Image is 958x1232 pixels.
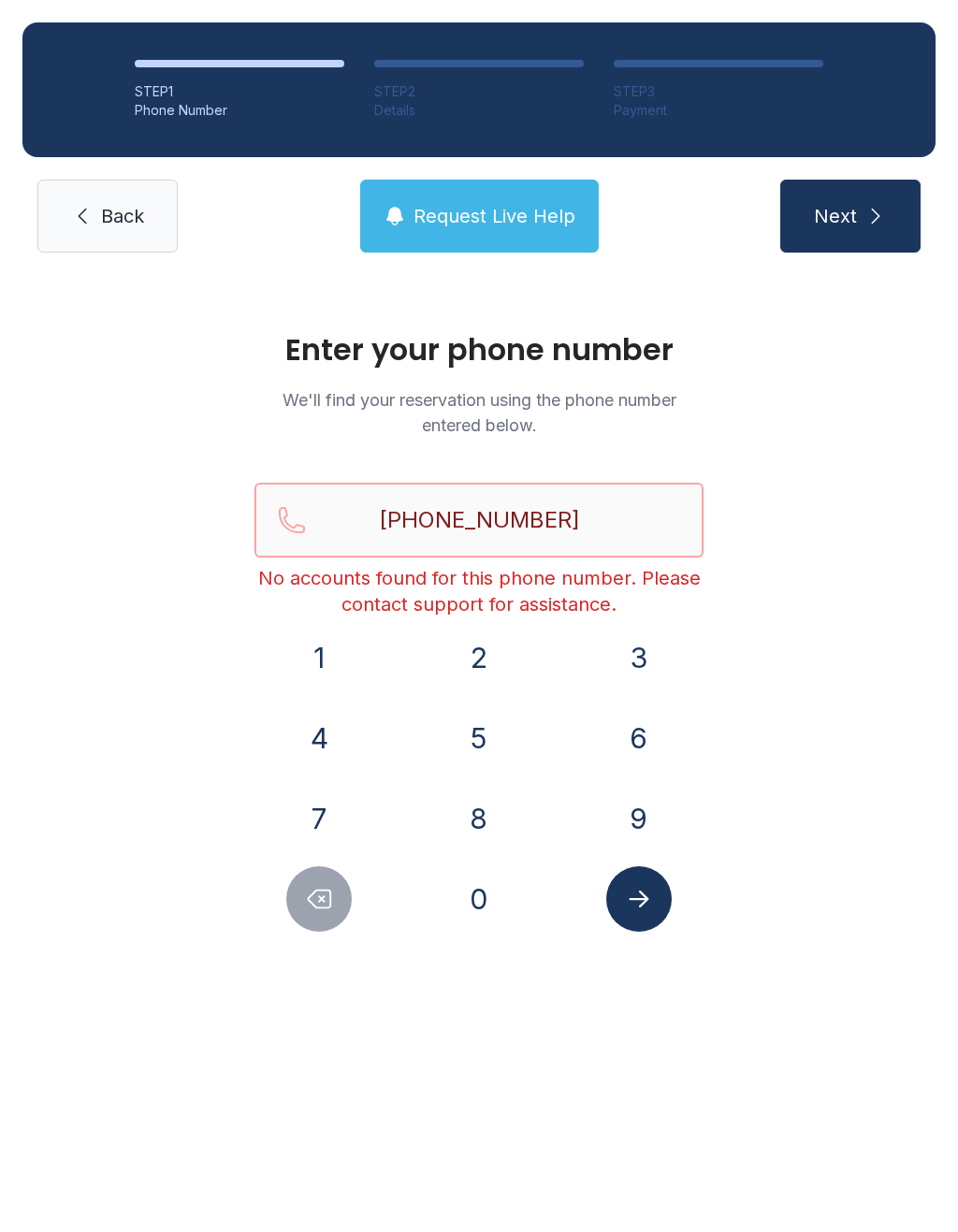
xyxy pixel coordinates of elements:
[286,705,352,771] button: 4
[446,625,512,690] button: 2
[254,483,704,558] input: Reservation phone number
[374,82,584,101] div: STEP 2
[606,786,672,851] button: 9
[254,335,704,365] h1: Enter your phone number
[101,203,144,229] span: Back
[614,82,823,101] div: STEP 3
[606,625,672,690] button: 3
[814,203,857,229] span: Next
[135,82,344,101] div: STEP 1
[446,866,512,932] button: 0
[446,786,512,851] button: 8
[446,705,512,771] button: 5
[254,387,704,438] p: We'll find your reservation using the phone number entered below.
[414,203,575,229] span: Request Live Help
[254,565,704,617] div: No accounts found for this phone number. Please contact support for assistance.
[606,705,672,771] button: 6
[286,786,352,851] button: 7
[606,866,672,932] button: Submit lookup form
[286,866,352,932] button: Delete number
[614,101,823,120] div: Payment
[374,101,584,120] div: Details
[135,101,344,120] div: Phone Number
[286,625,352,690] button: 1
